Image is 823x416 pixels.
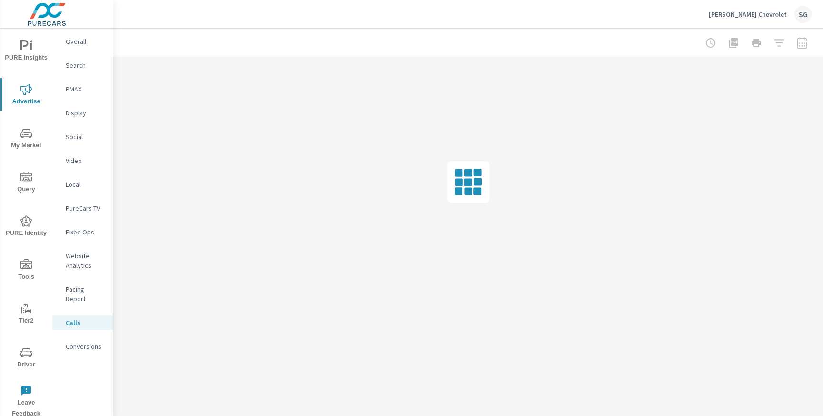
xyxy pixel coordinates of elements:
div: SG [794,6,812,23]
span: Tools [3,259,49,283]
div: Website Analytics [52,249,113,273]
span: Query [3,172,49,195]
p: Fixed Ops [66,227,105,237]
p: Search [66,61,105,70]
span: Tier2 [3,303,49,326]
p: [PERSON_NAME] Chevrolet [709,10,787,19]
p: Local [66,180,105,189]
div: Fixed Ops [52,225,113,239]
p: Overall [66,37,105,46]
div: Calls [52,315,113,330]
div: Social [52,130,113,144]
p: Social [66,132,105,142]
span: My Market [3,128,49,151]
div: Local [52,177,113,192]
p: Pacing Report [66,284,105,304]
span: Driver [3,347,49,370]
p: Video [66,156,105,165]
div: Conversions [52,339,113,354]
div: Overall [52,34,113,49]
span: Advertise [3,84,49,107]
div: PMAX [52,82,113,96]
p: PMAX [66,84,105,94]
p: Conversions [66,342,105,351]
div: PureCars TV [52,201,113,215]
p: Display [66,108,105,118]
span: PURE Insights [3,40,49,63]
p: Website Analytics [66,251,105,270]
div: Search [52,58,113,72]
div: Video [52,153,113,168]
p: PureCars TV [66,203,105,213]
p: Calls [66,318,105,327]
div: Pacing Report [52,282,113,306]
div: Display [52,106,113,120]
span: PURE Identity [3,215,49,239]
